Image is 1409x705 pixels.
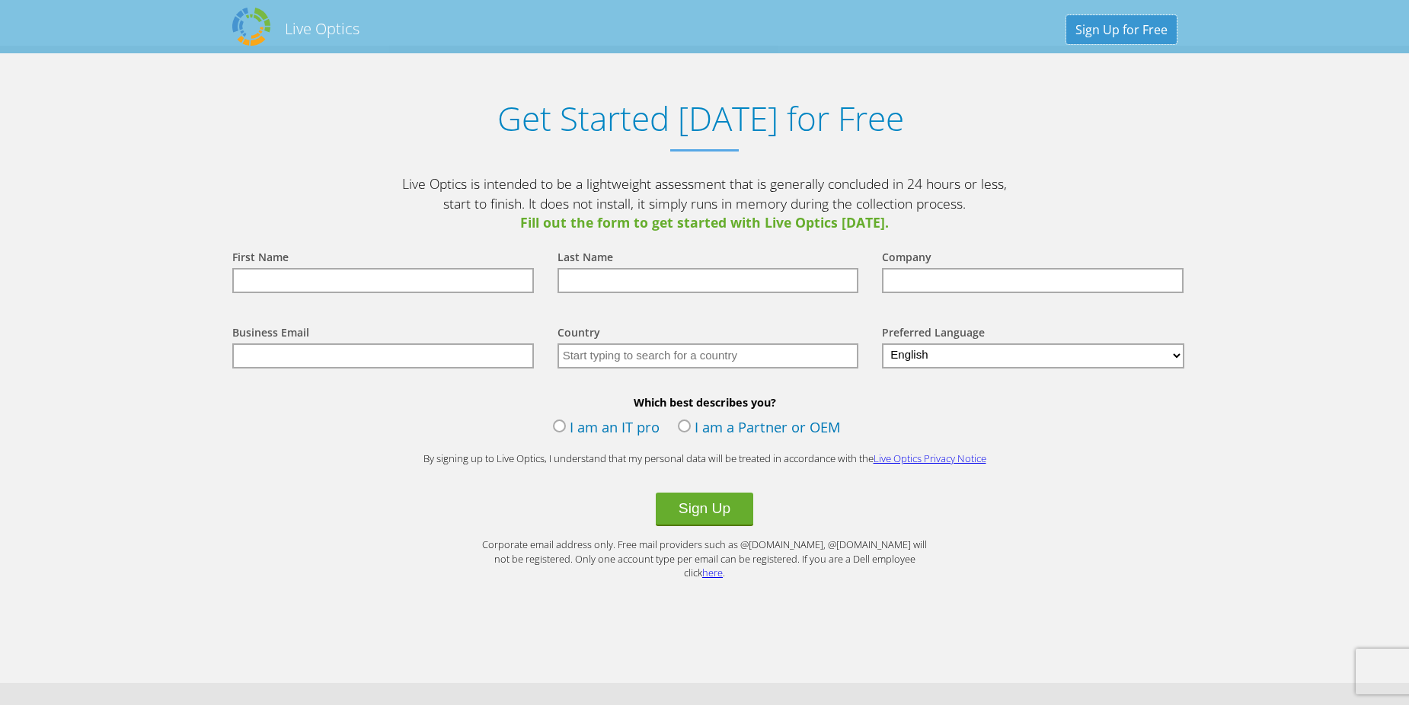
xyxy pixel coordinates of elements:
[217,395,1192,410] b: Which best describes you?
[1066,15,1177,44] a: Sign Up for Free
[217,99,1184,138] h1: Get Started [DATE] for Free
[232,250,289,268] label: First Name
[558,343,859,368] input: Start typing to search for a country
[702,566,723,579] a: here
[882,325,985,343] label: Preferred Language
[558,250,613,268] label: Last Name
[232,8,270,46] img: Dell Dpack
[232,325,309,343] label: Business Email
[882,250,931,268] label: Company
[400,213,1009,233] span: Fill out the form to get started with Live Optics [DATE].
[400,451,1009,466] p: By signing up to Live Optics, I understand that my personal data will be treated in accordance wi...
[476,538,933,580] p: Corporate email address only. Free mail providers such as @[DOMAIN_NAME], @[DOMAIN_NAME] will not...
[285,18,359,39] h2: Live Optics
[553,417,660,440] label: I am an IT pro
[874,451,986,465] a: Live Optics Privacy Notice
[656,493,753,526] button: Sign Up
[558,325,600,343] label: Country
[400,174,1009,233] p: Live Optics is intended to be a lightweight assessment that is generally concluded in 24 hours or...
[678,417,841,440] label: I am a Partner or OEM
